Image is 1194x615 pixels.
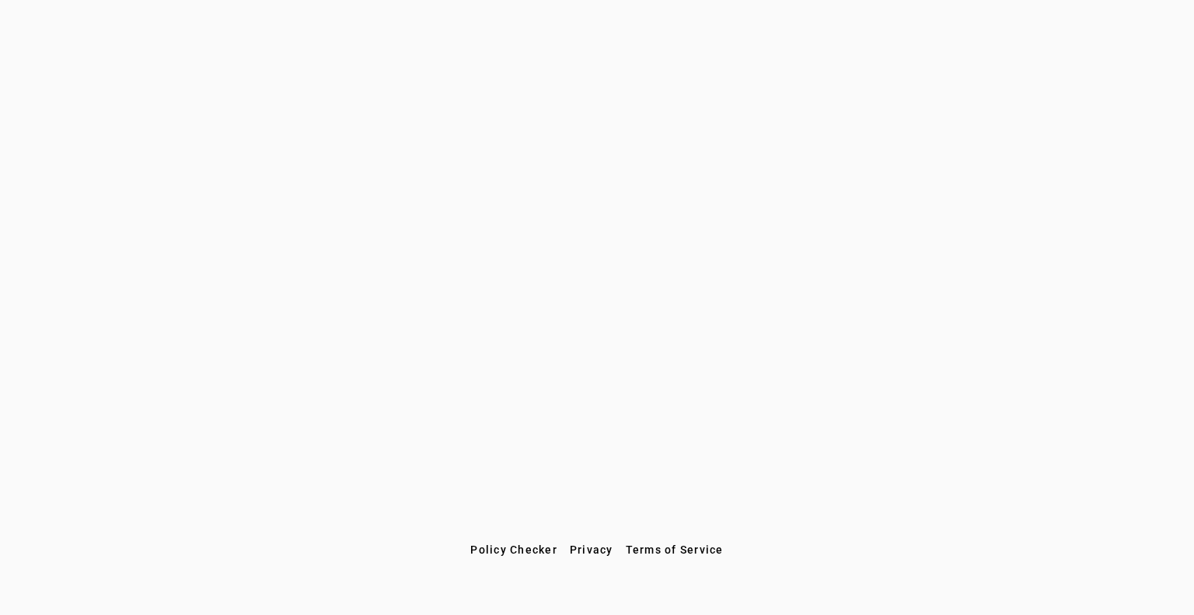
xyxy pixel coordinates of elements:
[626,543,724,556] span: Terms of Service
[464,536,564,564] button: Policy Checker
[564,536,620,564] button: Privacy
[470,543,557,556] span: Policy Checker
[620,536,730,564] button: Terms of Service
[570,543,613,556] span: Privacy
